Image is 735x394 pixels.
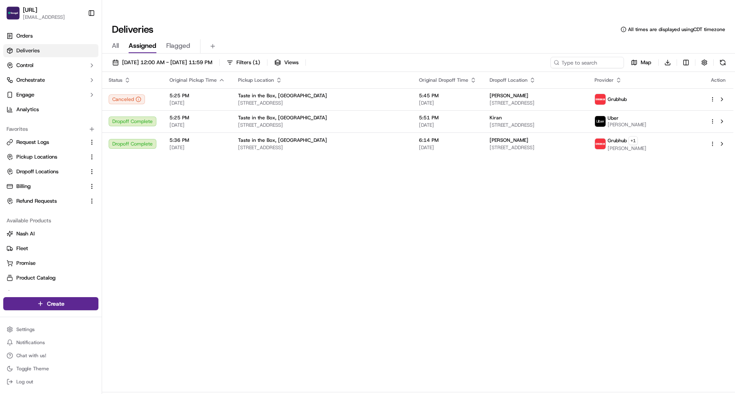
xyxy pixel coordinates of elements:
[112,41,119,51] span: All
[7,197,85,205] a: Refund Requests
[129,41,156,51] span: Assigned
[8,78,23,93] img: 1736555255976-a54dd68f-1ca7-489b-9aae-adbdc363a1c4
[28,86,103,93] div: We're available if you need us!
[7,183,85,190] a: Billing
[595,116,606,127] img: uber-new-logo.jpeg
[77,119,131,127] span: API Documentation
[16,62,33,69] span: Control
[550,57,624,68] input: Type to search
[16,289,35,296] span: Returns
[3,74,98,87] button: Orchestrate
[238,100,406,106] span: [STREET_ADDRESS]
[3,88,98,101] button: Engage
[419,144,477,151] span: [DATE]
[16,47,40,54] span: Deliveries
[717,57,728,68] button: Refresh
[3,286,98,299] button: Returns
[69,119,76,126] div: 💻
[16,365,49,372] span: Toggle Theme
[238,77,274,83] span: Pickup Location
[3,59,98,72] button: Control
[490,144,581,151] span: [STREET_ADDRESS]
[710,77,727,83] div: Action
[169,122,225,128] span: [DATE]
[16,91,34,98] span: Engage
[16,245,28,252] span: Fleet
[223,57,264,68] button: Filters(1)
[3,165,98,178] button: Dropoff Locations
[112,23,154,36] h1: Deliveries
[3,136,98,149] button: Request Logs
[490,122,581,128] span: [STREET_ADDRESS]
[16,139,49,146] span: Request Logs
[8,119,15,126] div: 📗
[3,3,85,23] button: Froogal.ai[URL][EMAIL_ADDRESS]
[169,137,225,143] span: 5:36 PM
[28,78,134,86] div: Start new chat
[169,144,225,151] span: [DATE]
[641,59,651,66] span: Map
[122,59,212,66] span: [DATE] 12:00 AM - [DATE] 11:59 PM
[419,92,477,99] span: 5:45 PM
[238,114,327,121] span: Taste in the Box, [GEOGRAPHIC_DATA]
[7,289,95,296] a: Returns
[595,77,614,83] span: Provider
[419,77,468,83] span: Original Dropoff Time
[238,92,327,99] span: Taste in the Box, [GEOGRAPHIC_DATA]
[7,274,95,282] a: Product Catalog
[608,96,627,103] span: Grubhub
[16,32,33,40] span: Orders
[81,139,99,145] span: Pylon
[109,57,216,68] button: [DATE] 12:00 AM - [DATE] 11:59 PM
[23,14,65,20] button: [EMAIL_ADDRESS]
[3,271,98,284] button: Product Catalog
[419,100,477,106] span: [DATE]
[66,115,134,130] a: 💻API Documentation
[627,57,655,68] button: Map
[16,183,31,190] span: Billing
[21,53,147,61] input: Got a question? Start typing here...
[3,324,98,335] button: Settings
[490,77,528,83] span: Dropoff Location
[5,115,66,130] a: 📗Knowledge Base
[169,114,225,121] span: 5:25 PM
[238,144,406,151] span: [STREET_ADDRESS]
[16,168,58,175] span: Dropoff Locations
[608,121,646,128] span: [PERSON_NAME]
[16,106,39,113] span: Analytics
[8,33,149,46] p: Welcome 👋
[3,214,98,227] div: Available Products
[7,139,85,146] a: Request Logs
[7,7,20,20] img: Froogal.ai
[16,153,57,161] span: Pickup Locations
[3,195,98,208] button: Refund Requests
[419,114,477,121] span: 5:51 PM
[169,77,217,83] span: Original Pickup Time
[608,145,646,152] span: [PERSON_NAME]
[3,337,98,348] button: Notifications
[284,59,298,66] span: Views
[16,260,36,267] span: Promise
[3,123,98,136] div: Favorites
[3,44,98,57] a: Deliveries
[16,352,46,359] span: Chat with us!
[166,41,190,51] span: Flagged
[3,242,98,255] button: Fleet
[16,326,35,333] span: Settings
[3,257,98,270] button: Promise
[608,115,619,121] span: Uber
[7,168,85,175] a: Dropoff Locations
[16,339,45,346] span: Notifications
[3,29,98,43] a: Orders
[109,77,122,83] span: Status
[238,137,327,143] span: Taste in the Box, [GEOGRAPHIC_DATA]
[109,94,145,104] button: Canceled
[139,81,149,90] button: Start new chat
[47,300,65,308] span: Create
[628,136,638,145] button: +1
[490,92,528,99] span: [PERSON_NAME]
[8,8,24,25] img: Nash
[490,100,581,106] span: [STREET_ADDRESS]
